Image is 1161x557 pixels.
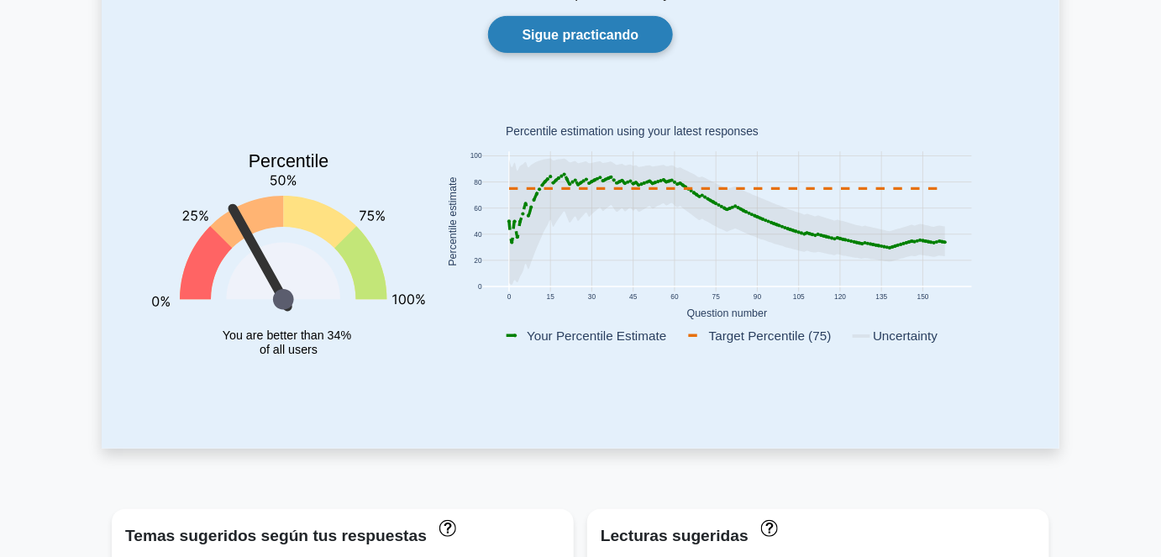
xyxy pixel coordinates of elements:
text: 135 [876,292,888,301]
tspan: You are better than 34% [223,328,352,342]
text: Percentile [249,151,329,171]
text: 0 [507,292,512,301]
text: 15 [547,292,555,301]
text: 150 [917,292,929,301]
text: 60 [475,203,483,212]
a: Sigue practicando [488,16,674,52]
text: 20 [475,256,483,265]
a: Estos temas han recibido menos del 50% de respuestas correctas. Los temas desaparecen cuando resp... [435,518,456,536]
text: 100 [470,151,482,160]
text: 105 [794,292,806,301]
a: Menos del 50% de estos conceptos han sido respondidos correctamente. Las guías desaparecen cuando... [757,518,778,536]
text: 40 [475,230,483,239]
tspan: of all users [260,344,318,357]
text: Percentile estimation using your latest responses [506,124,759,138]
text: 0 [478,282,482,291]
text: 75 [712,292,721,301]
text: 45 [630,292,638,301]
text: 80 [475,177,483,186]
text: Percentile estimate [447,176,459,265]
text: 30 [588,292,596,301]
text: 120 [835,292,847,301]
font: Sigue practicando [523,28,639,42]
font: Temas sugeridos según tus respuestas [125,527,427,544]
font: Lecturas sugeridas [601,527,749,544]
text: 90 [754,292,763,301]
text: 60 [671,292,680,301]
text: Question number [687,307,768,319]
